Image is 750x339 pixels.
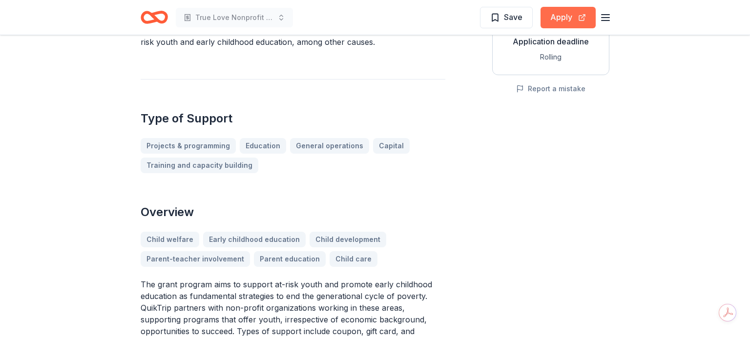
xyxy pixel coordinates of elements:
[141,138,236,154] a: Projects & programming
[141,158,258,173] a: Training and capacity building
[141,204,445,220] h2: Overview
[141,6,168,29] a: Home
[290,138,369,154] a: General operations
[516,83,585,95] button: Report a mistake
[195,12,273,23] span: True Love Nonprofit Organization
[541,7,596,28] button: Apply
[240,138,286,154] a: Education
[141,111,445,126] h2: Type of Support
[176,8,293,27] button: True Love Nonprofit Organization
[373,138,410,154] a: Capital
[504,11,522,23] span: Save
[480,7,533,28] button: Save
[500,36,601,47] div: Application deadline
[500,51,601,63] div: Rolling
